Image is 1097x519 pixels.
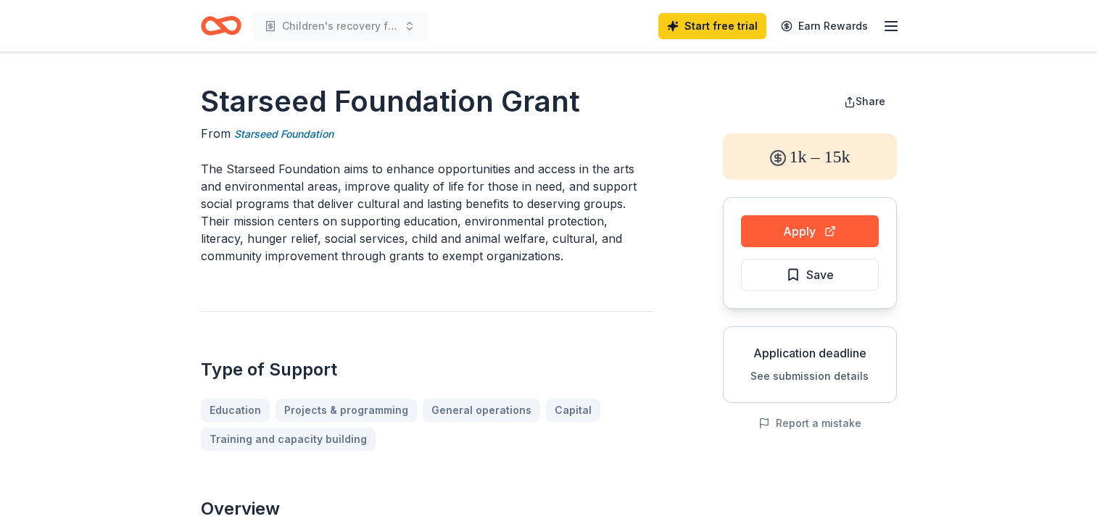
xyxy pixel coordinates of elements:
button: Children's recovery from sexual abuse [253,12,427,41]
a: Earn Rewards [772,13,877,39]
h2: Type of Support [201,358,653,381]
h1: Starseed Foundation Grant [201,81,653,122]
a: Capital [546,399,600,422]
a: General operations [423,399,540,422]
a: Start free trial [658,13,766,39]
a: Projects & programming [276,399,417,422]
a: Home [201,9,241,43]
button: Apply [741,215,879,247]
div: Application deadline [735,344,885,362]
a: Training and capacity building [201,428,376,451]
span: Save [806,265,834,284]
p: The Starseed Foundation aims to enhance opportunities and access in the arts and environmental ar... [201,160,653,265]
button: Report a mistake [758,415,861,432]
a: Education [201,399,270,422]
button: Save [741,259,879,291]
button: Share [832,87,897,116]
span: Children's recovery from sexual abuse [282,17,398,35]
div: 1k – 15k [723,133,897,180]
button: See submission details [750,368,869,385]
a: Starseed Foundation [234,125,334,143]
div: From [201,125,653,143]
span: Share [856,95,885,107]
